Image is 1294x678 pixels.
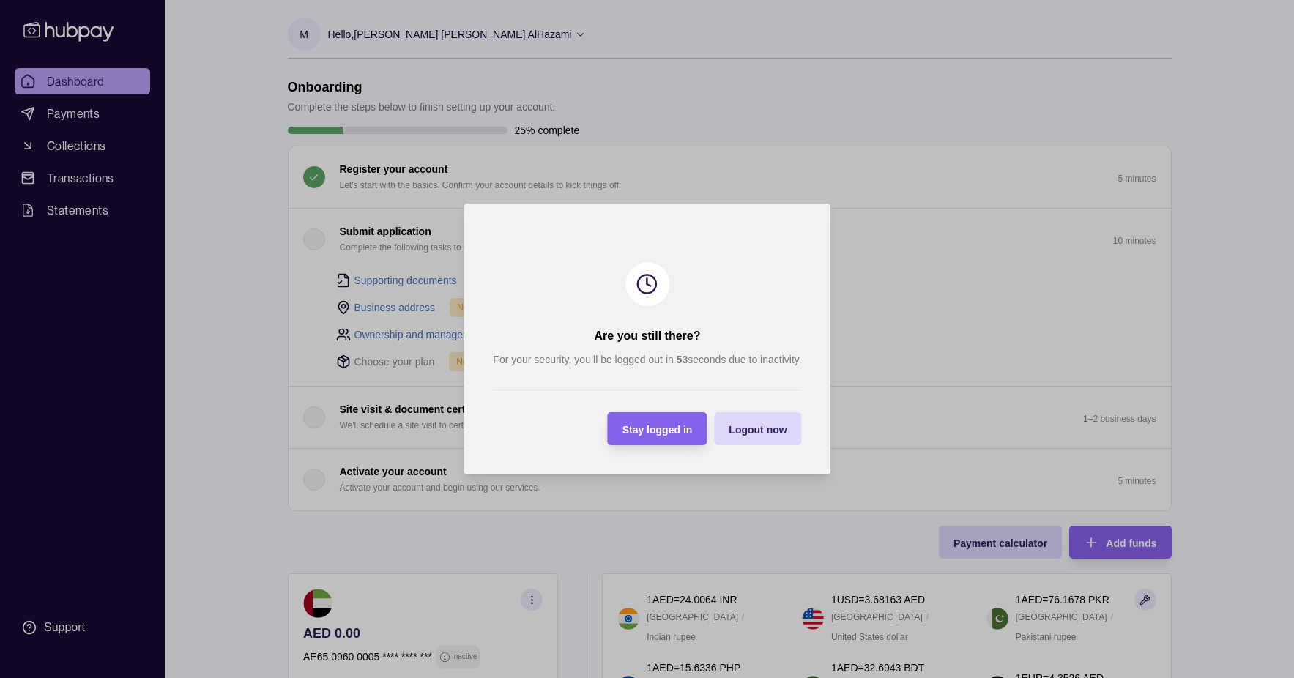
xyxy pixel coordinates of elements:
button: Stay logged in [607,412,707,445]
span: Stay logged in [622,424,692,436]
h2: Are you still there? [594,328,700,344]
span: Logout now [729,424,787,436]
button: Logout now [714,412,801,445]
p: For your security, you’ll be logged out in seconds due to inactivity. [493,351,801,368]
strong: 53 [676,354,688,365]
